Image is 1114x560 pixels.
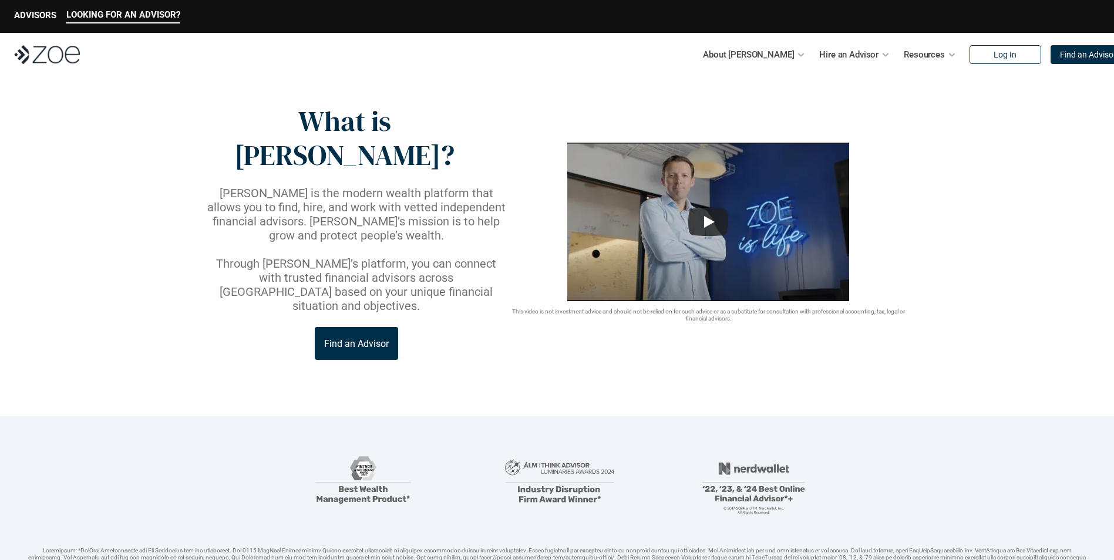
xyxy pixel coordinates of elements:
[508,308,910,322] p: This video is not investment advice and should not be relied on for such advice or as a substitut...
[324,338,389,349] p: Find an Advisor
[205,186,508,242] p: [PERSON_NAME] is the modern wealth platform that allows you to find, hire, and work with vetted i...
[703,46,794,63] p: About [PERSON_NAME]
[994,50,1017,60] p: Log In
[315,327,398,360] a: Find an Advisor
[205,257,508,313] p: Through [PERSON_NAME]’s platform, you can connect with trusted financial advisors across [GEOGRAP...
[970,45,1041,64] a: Log In
[567,143,849,301] img: sddefault.webp
[688,208,728,236] button: Play
[14,10,56,21] p: ADVISORS
[819,46,879,63] p: Hire an Advisor
[205,104,484,172] p: What is [PERSON_NAME]?
[904,46,945,63] p: Resources
[66,9,180,20] p: LOOKING FOR AN ADVISOR?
